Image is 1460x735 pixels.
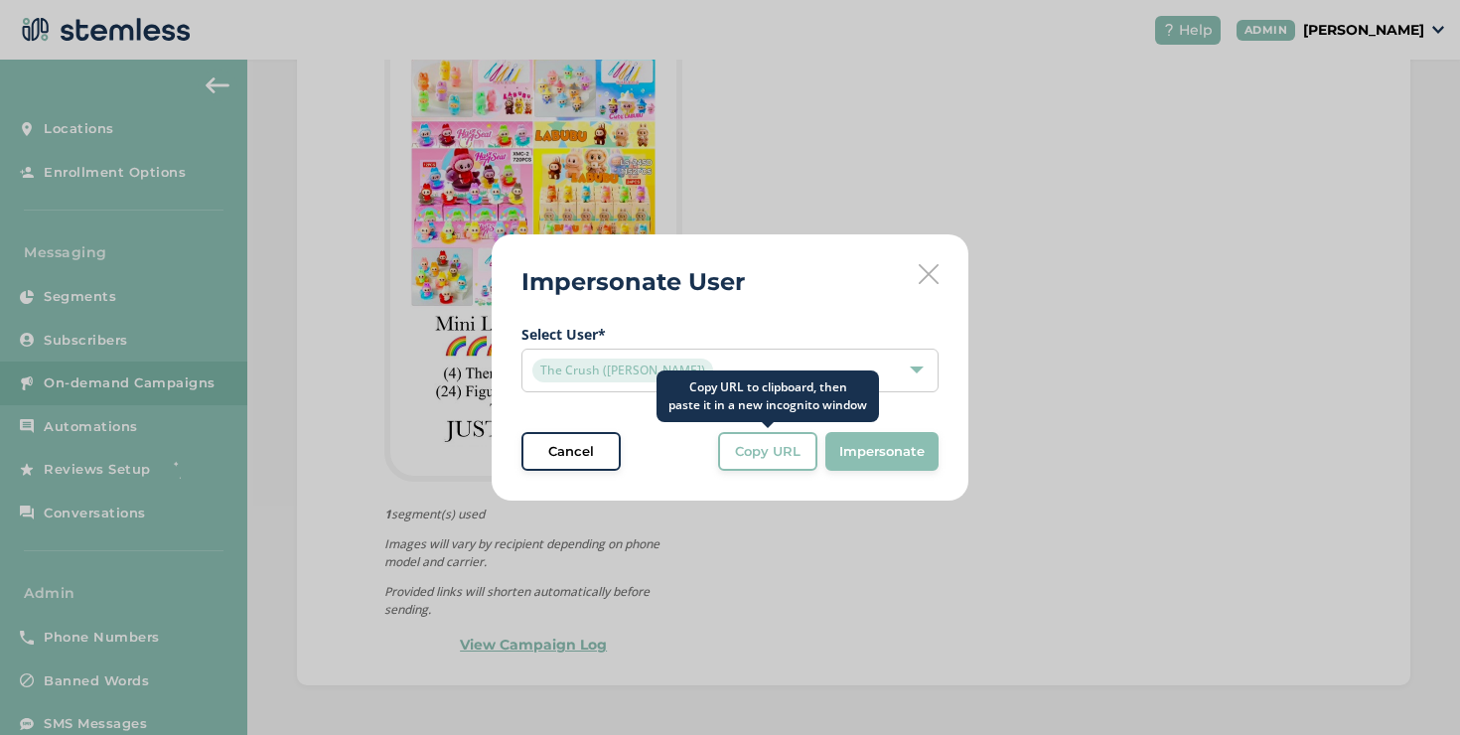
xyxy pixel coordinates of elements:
h2: Impersonate User [521,264,745,300]
span: Copy URL [735,442,801,462]
label: Select User [521,324,939,345]
span: The Crush ([PERSON_NAME]) [532,359,713,382]
iframe: Chat Widget [1361,640,1460,735]
button: Impersonate [825,432,939,472]
button: Copy URL [718,432,817,472]
span: Impersonate [839,442,925,462]
div: Copy URL to clipboard, then paste it in a new incognito window [657,370,879,422]
button: Cancel [521,432,621,472]
span: Cancel [548,442,594,462]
